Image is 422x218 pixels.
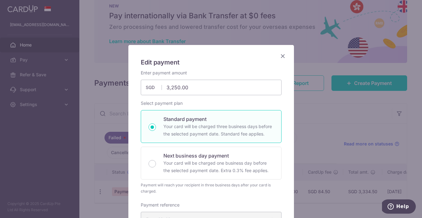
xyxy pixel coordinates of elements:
label: Select payment plan [141,100,183,106]
p: Your card will be charged one business day before the selected payment date. Extra 0.3% fee applies. [163,159,274,174]
span: SGD [146,84,162,91]
label: Enter payment amount [141,70,187,76]
p: Your card will be charged three business days before the selected payment date. Standard fee appl... [163,123,274,138]
input: 0.00 [141,80,282,95]
h5: Edit payment [141,57,282,67]
iframe: Opens a widget where you can find more information [382,199,416,215]
button: Close [279,52,287,60]
p: Next business day payment [163,152,274,159]
label: Payment reference [141,202,180,208]
div: Payment will reach your recipient in three business days after your card is charged. [141,182,282,194]
p: Standard payment [163,115,274,123]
